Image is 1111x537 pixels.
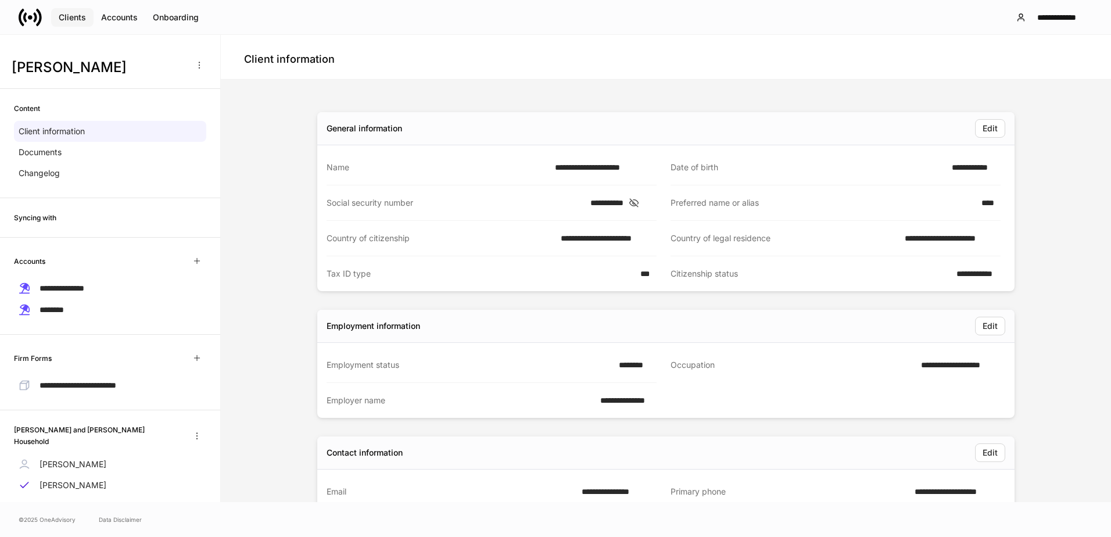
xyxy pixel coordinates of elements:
div: Accounts [101,12,138,23]
div: Employment information [327,320,420,332]
h6: Content [14,103,40,114]
p: Documents [19,146,62,158]
p: [PERSON_NAME] [40,459,106,470]
div: Citizenship status [671,268,949,280]
div: Primary phone [671,486,908,498]
span: © 2025 OneAdvisory [19,515,76,524]
div: Contact information [327,447,403,459]
button: Edit [975,443,1005,462]
p: Changelog [19,167,60,179]
button: Edit [975,119,1005,138]
a: Changelog [14,163,206,184]
a: Documents [14,142,206,163]
div: Date of birth [671,162,945,173]
div: Clients [59,12,86,23]
div: Tax ID type [327,268,633,280]
h6: [PERSON_NAME] and [PERSON_NAME] Household [14,424,178,446]
h6: Firm Forms [14,353,52,364]
button: Onboarding [145,8,206,27]
p: [PERSON_NAME] [40,479,106,491]
div: Edit [983,123,998,134]
h3: [PERSON_NAME] [12,58,185,77]
div: Social security number [327,197,583,209]
div: Country of citizenship [327,232,554,244]
a: [PERSON_NAME] [14,454,206,475]
a: [PERSON_NAME] [14,475,206,496]
div: General information [327,123,402,134]
h6: Syncing with [14,212,56,223]
h6: Accounts [14,256,45,267]
div: Country of legal residence [671,232,898,244]
div: Onboarding [153,12,199,23]
button: Edit [975,317,1005,335]
h4: Client information [244,52,335,66]
div: Occupation [671,359,914,371]
div: Email [327,486,575,497]
div: Employment status [327,359,612,371]
div: Edit [983,320,998,332]
p: Client information [19,126,85,137]
div: Edit [983,447,998,459]
a: Client information [14,121,206,142]
div: Name [327,162,548,173]
button: Clients [51,8,94,27]
a: Data Disclaimer [99,515,142,524]
div: Employer name [327,395,593,406]
button: Accounts [94,8,145,27]
div: Preferred name or alias [671,197,974,209]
